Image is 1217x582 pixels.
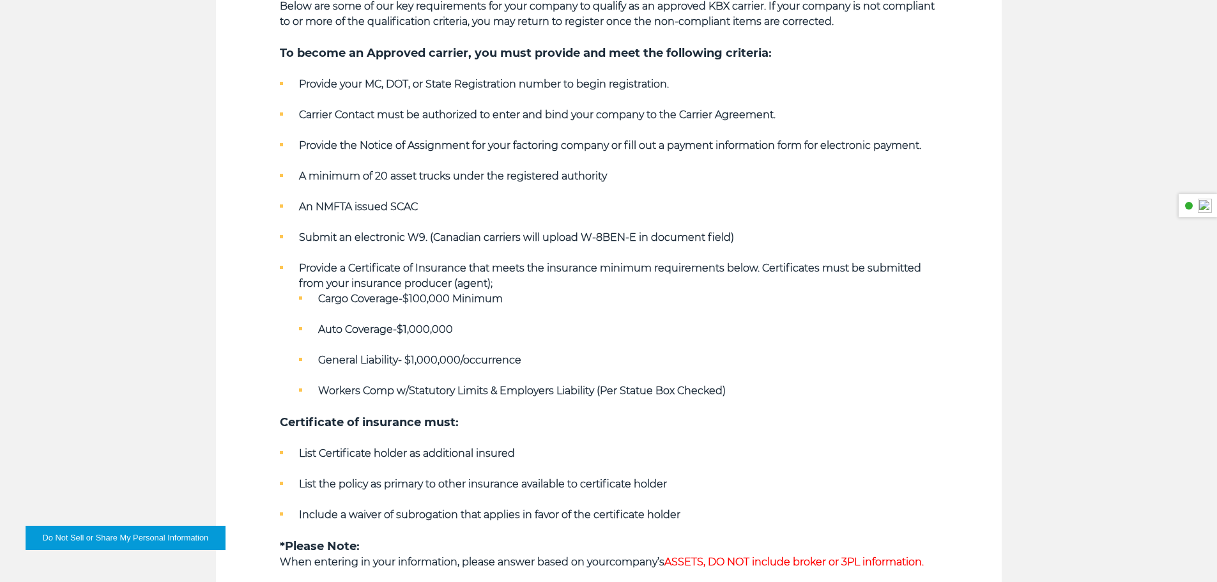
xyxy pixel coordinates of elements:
strong: When entering in your information, please answer based on your [280,556,609,568]
strong: Provide a Certificate of Insurance that meets the insurance minimum requirements below. Certifica... [299,262,921,289]
strong: General Liability- $1,000,000/occurrence [318,354,521,366]
strong: Certificate of insurance must: [280,415,459,429]
strong: Provide your MC, DOT, or State Registration number to begin registration. [299,78,669,90]
strong: company’s [609,556,924,568]
span: ASSETS, DO NOT include broker or 3PL information. [664,556,924,568]
strong: Include a waiver of subrogation that applies in favor of the certificate holder [299,509,680,521]
strong: Carrier Contact must be authorized to enter and bind your company to the Carrier Agreement. [299,109,776,121]
strong: Submit an electronic W9. (Canadian carriers will upload W-8BEN-E in document field) [299,231,734,243]
strong: List Certificate holder as additional insured [299,447,515,459]
strong: A minimum of 20 asset trucks under the registered authority [299,170,607,182]
iframe: Chat Widget [1153,521,1217,582]
strong: Provide the Notice of Assignment for your factoring company or fill out a payment information for... [299,139,921,151]
h5: To become an Approved carrier, you must provide and meet the following criteria: [280,45,938,61]
strong: Workers Comp w/Statutory Limits & Employers Liability (Per Statue Box Checked) [318,385,726,397]
strong: List the policy as primary to other insurance available to certificate holder [299,478,667,490]
button: Do Not Sell or Share My Personal Information [26,526,226,550]
strong: Auto Coverage-$1,000,000 [318,323,453,335]
strong: Cargo Coverage-$100,000 Minimum [318,293,503,305]
strong: *Please Note: [280,539,360,553]
strong: An NMFTA issued SCAC [299,201,418,213]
